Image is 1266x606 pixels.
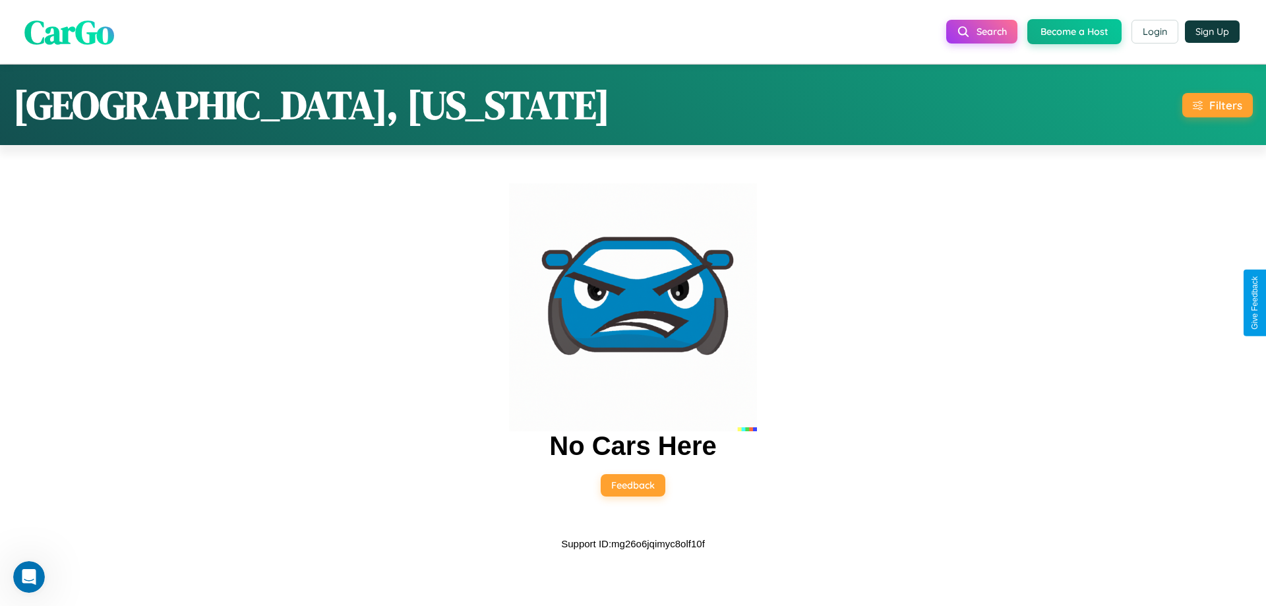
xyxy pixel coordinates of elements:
p: Support ID: mg26o6jqimyc8olf10f [561,535,705,553]
img: car [509,183,757,431]
h1: [GEOGRAPHIC_DATA], [US_STATE] [13,78,610,132]
button: Feedback [601,474,665,497]
button: Filters [1182,93,1253,117]
h2: No Cars Here [549,431,716,461]
iframe: Intercom live chat [13,561,45,593]
div: Filters [1209,98,1242,112]
button: Search [946,20,1017,44]
button: Become a Host [1027,19,1122,44]
div: Give Feedback [1250,276,1259,330]
span: Search [977,26,1007,38]
button: Sign Up [1185,20,1240,43]
button: Login [1131,20,1178,44]
span: CarGo [24,9,114,54]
